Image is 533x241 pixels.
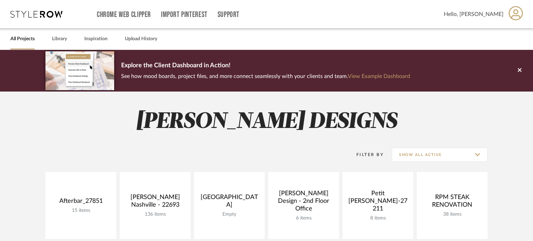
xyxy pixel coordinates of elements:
[125,212,185,217] div: 136 items
[274,215,333,221] div: 6 items
[200,212,259,217] div: Empty
[274,190,333,215] div: [PERSON_NAME] Design - 2nd Floor Office
[161,12,208,18] a: Import Pinterest
[121,71,410,81] p: See how mood boards, project files, and more connect seamlessly with your clients and team.
[121,60,410,71] p: Explore the Client Dashboard in Action!
[200,193,259,212] div: [GEOGRAPHIC_DATA]
[125,34,157,44] a: Upload History
[348,215,408,221] div: 8 items
[97,12,151,18] a: Chrome Web Clipper
[10,34,35,44] a: All Projects
[348,74,410,79] a: View Example Dashboard
[347,151,384,158] div: Filter By
[125,193,185,212] div: [PERSON_NAME] Nashville - 22693
[51,208,111,214] div: 15 items
[422,193,482,212] div: RPM STEAK RENOVATION
[52,34,67,44] a: Library
[218,12,239,18] a: Support
[444,10,504,18] span: Hello, [PERSON_NAME]
[348,190,408,215] div: Petit [PERSON_NAME]-27211
[45,51,114,90] img: d5d033c5-7b12-40c2-a960-1ecee1989c38.png
[17,109,516,135] h2: [PERSON_NAME] DESIGNS
[84,34,108,44] a: Inspiration
[51,197,111,208] div: Afterbar_27851
[422,212,482,217] div: 38 items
